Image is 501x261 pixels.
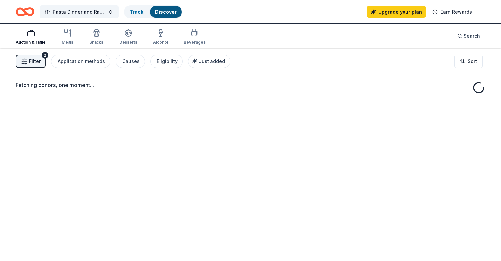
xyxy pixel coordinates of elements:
[16,26,46,48] button: Auction & raffle
[153,26,168,48] button: Alcohol
[464,32,480,40] span: Search
[130,9,143,15] a: Track
[119,26,137,48] button: Desserts
[89,26,103,48] button: Snacks
[454,55,483,68] button: Sort
[62,26,73,48] button: Meals
[367,6,426,18] a: Upgrade your plan
[122,57,140,65] div: Causes
[16,40,46,45] div: Auction & raffle
[116,55,145,68] button: Causes
[53,8,105,16] span: Pasta Dinner and Raffle
[468,57,477,65] span: Sort
[157,57,178,65] div: Eligibility
[58,57,105,65] div: Application methods
[150,55,183,68] button: Eligibility
[153,40,168,45] div: Alcohol
[16,4,34,19] a: Home
[155,9,177,15] a: Discover
[429,6,476,18] a: Earn Rewards
[16,55,46,68] button: Filter2
[89,40,103,45] div: Snacks
[124,5,182,18] button: TrackDiscover
[199,58,225,64] span: Just added
[119,40,137,45] div: Desserts
[452,29,485,43] button: Search
[29,57,41,65] span: Filter
[40,5,119,18] button: Pasta Dinner and Raffle
[62,40,73,45] div: Meals
[188,55,230,68] button: Just added
[42,52,48,59] div: 2
[184,40,206,45] div: Beverages
[16,81,485,89] div: Fetching donors, one moment...
[51,55,110,68] button: Application methods
[184,26,206,48] button: Beverages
